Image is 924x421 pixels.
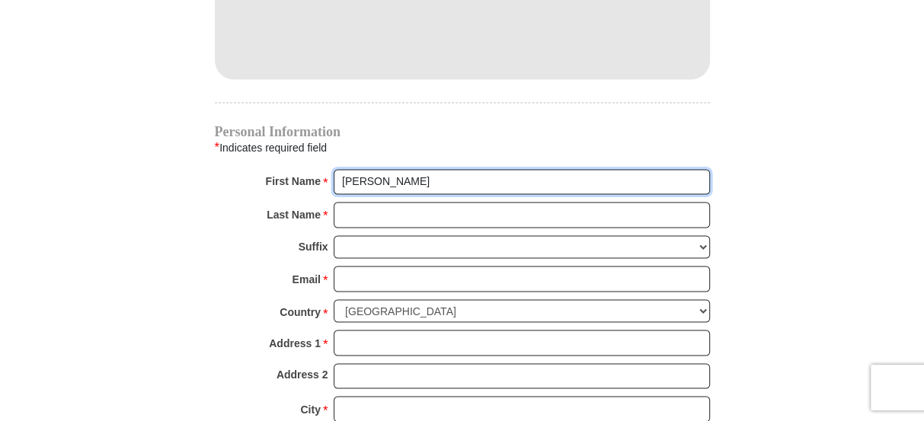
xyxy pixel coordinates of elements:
[269,332,321,353] strong: Address 1
[299,235,328,257] strong: Suffix
[293,268,321,289] strong: Email
[300,398,320,419] strong: City
[277,363,328,384] strong: Address 2
[215,126,710,138] h4: Personal Information
[267,204,321,225] strong: Last Name
[215,138,710,158] div: Indicates required field
[266,171,321,192] strong: First Name
[280,301,321,322] strong: Country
